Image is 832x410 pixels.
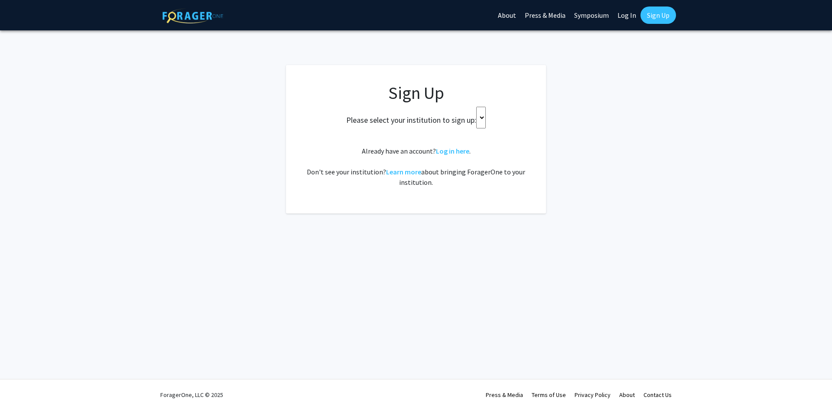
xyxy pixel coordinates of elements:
[303,146,529,187] div: Already have an account? . Don't see your institution? about bringing ForagerOne to your institut...
[619,391,635,399] a: About
[436,147,469,155] a: Log in here
[160,380,223,410] div: ForagerOne, LLC © 2025
[346,115,476,125] h2: Please select your institution to sign up:
[486,391,523,399] a: Press & Media
[303,82,529,103] h1: Sign Up
[162,8,223,23] img: ForagerOne Logo
[640,7,676,24] a: Sign Up
[575,391,611,399] a: Privacy Policy
[643,391,672,399] a: Contact Us
[386,167,421,176] a: Learn more about bringing ForagerOne to your institution
[532,391,566,399] a: Terms of Use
